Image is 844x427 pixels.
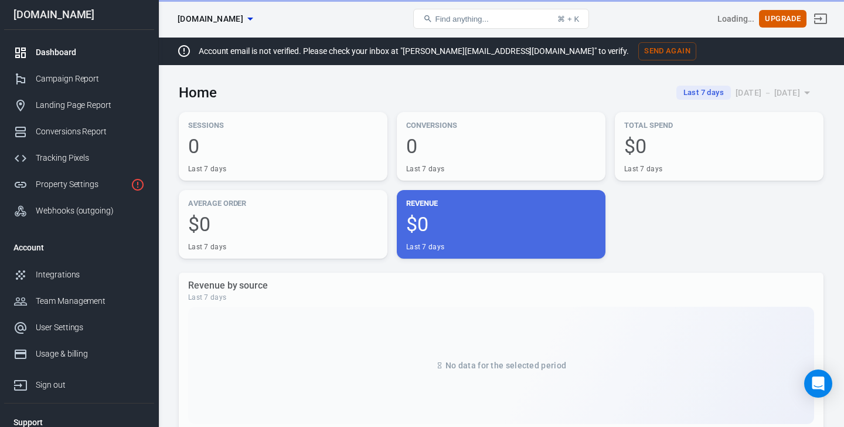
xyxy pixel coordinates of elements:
a: Tracking Pixels [4,145,154,171]
div: Webhooks (outgoing) [36,205,145,217]
div: Account id: <> [717,13,755,25]
a: Team Management [4,288,154,314]
button: Find anything...⌘ + K [413,9,589,29]
div: Usage & billing [36,348,145,360]
a: Sign out [4,367,154,398]
div: ⌘ + K [557,15,579,23]
span: productreviewsguide.org [178,12,243,26]
div: Campaign Report [36,73,145,85]
a: Dashboard [4,39,154,66]
div: Team Management [36,295,145,307]
div: Dashboard [36,46,145,59]
div: Property Settings [36,178,126,191]
a: Integrations [4,262,154,288]
span: Find anything... [435,15,488,23]
h3: Home [179,84,217,101]
button: Upgrade [759,10,806,28]
div: Conversions Report [36,126,145,138]
a: Sign out [806,5,835,33]
p: Account email is not verified. Please check your inbox at "[PERSON_NAME][EMAIL_ADDRESS][DOMAIN_NA... [199,45,629,57]
svg: Property is not installed yet [131,178,145,192]
li: Account [4,233,154,262]
button: [DOMAIN_NAME] [173,8,257,30]
div: Open Intercom Messenger [804,370,832,398]
div: Landing Page Report [36,99,145,111]
div: [DOMAIN_NAME] [4,9,154,20]
a: Landing Page Report [4,92,154,118]
div: Sign out [36,379,145,391]
div: User Settings [36,321,145,334]
a: Webhooks (outgoing) [4,198,154,224]
div: Integrations [36,269,145,281]
a: Usage & billing [4,341,154,367]
a: Campaign Report [4,66,154,92]
a: User Settings [4,314,154,341]
button: Send Again [638,42,696,60]
a: Conversions Report [4,118,154,145]
a: Property Settings [4,171,154,198]
div: Tracking Pixels [36,152,145,164]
